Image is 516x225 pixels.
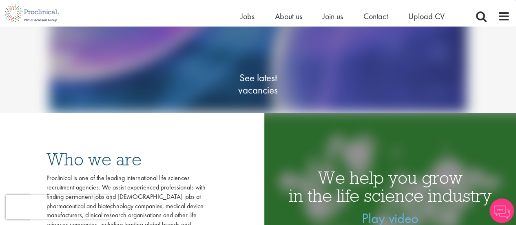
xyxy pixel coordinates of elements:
a: Upload CV [408,11,445,22]
a: See latestvacancies [217,39,299,129]
img: Chatbot [489,198,514,223]
span: See latest vacancies [217,72,299,96]
h3: Who we are [47,150,206,168]
a: Jobs [241,11,255,22]
a: Join us [323,11,343,22]
iframe: reCAPTCHA [6,195,110,219]
a: Contact [363,11,388,22]
a: About us [275,11,302,22]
